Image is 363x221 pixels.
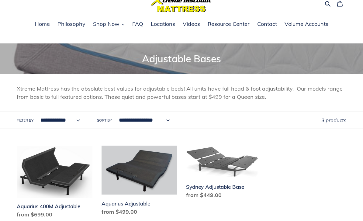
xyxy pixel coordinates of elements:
[257,20,277,28] span: Contact
[148,20,178,29] a: Locations
[54,20,88,29] a: Philosophy
[32,20,53,29] a: Home
[205,20,253,29] a: Resource Center
[282,20,331,29] a: Volume Accounts
[321,117,346,123] span: 3 products
[102,146,177,218] a: Aquarius Adjustable
[17,118,33,123] label: Filter by
[90,20,128,29] button: Shop Now
[254,20,280,29] a: Contact
[93,20,119,28] span: Shop Now
[208,20,250,28] span: Resource Center
[183,20,200,28] span: Videos
[142,53,221,65] span: Adjustable Bases
[17,85,346,101] p: Xtreme Mattress has the absolute best values for adjustable beds! All units have full head & foot...
[285,20,328,28] span: Volume Accounts
[151,20,175,28] span: Locations
[186,146,262,202] a: Sydney Adjustable Base
[57,20,85,28] span: Philosophy
[97,118,112,123] label: Sort by
[180,20,203,29] a: Videos
[132,20,143,28] span: FAQ
[129,20,146,29] a: FAQ
[35,20,50,28] span: Home
[17,146,92,221] a: Aquarius 400M Adjustable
